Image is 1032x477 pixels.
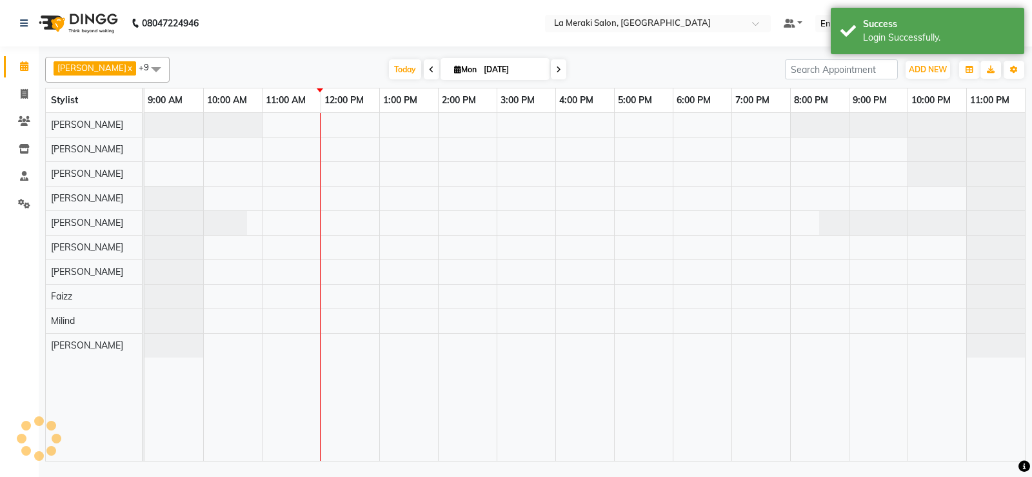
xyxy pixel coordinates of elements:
span: [PERSON_NAME] [51,143,123,155]
div: Success [863,17,1015,31]
a: 10:00 PM [908,91,954,110]
a: 2:00 PM [439,91,479,110]
span: Today [389,59,421,79]
a: 9:00 AM [144,91,186,110]
span: ADD NEW [909,65,947,74]
span: Faizz [51,290,72,302]
img: logo [33,5,121,41]
div: Login Successfully. [863,31,1015,45]
a: 4:00 PM [556,91,597,110]
span: Stylist [51,94,78,106]
a: 5:00 PM [615,91,655,110]
button: ADD NEW [906,61,950,79]
a: 12:00 PM [321,91,367,110]
a: 3:00 PM [497,91,538,110]
span: [PERSON_NAME] [51,217,123,228]
span: [PERSON_NAME] [51,192,123,204]
span: [PERSON_NAME] [51,241,123,253]
input: 2025-09-01 [480,60,544,79]
span: Milind [51,315,75,327]
a: 11:00 AM [263,91,309,110]
span: Mon [451,65,480,74]
span: [PERSON_NAME] [51,119,123,130]
b: 08047224946 [142,5,199,41]
a: 9:00 PM [849,91,890,110]
a: 8:00 PM [791,91,831,110]
input: Search Appointment [785,59,898,79]
span: [PERSON_NAME] [51,266,123,278]
span: +9 [139,62,159,72]
span: [PERSON_NAME] [57,63,126,73]
a: 6:00 PM [673,91,714,110]
span: [PERSON_NAME] [51,168,123,179]
a: 11:00 PM [967,91,1013,110]
a: 10:00 AM [204,91,250,110]
a: 1:00 PM [380,91,421,110]
span: [PERSON_NAME] [51,340,123,351]
a: x [126,63,132,73]
a: 7:00 PM [732,91,773,110]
